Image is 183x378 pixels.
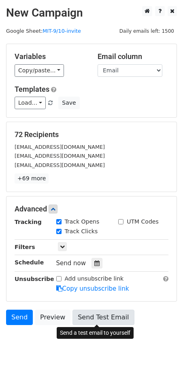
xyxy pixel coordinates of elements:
span: Daily emails left: 1500 [117,27,177,36]
a: Templates [15,85,49,93]
a: Preview [35,310,70,325]
strong: Schedule [15,259,44,266]
label: Track Opens [65,218,100,226]
small: [EMAIL_ADDRESS][DOMAIN_NAME] [15,162,105,168]
h5: Variables [15,52,85,61]
a: Load... [15,97,46,109]
label: UTM Codes [127,218,158,226]
a: Send [6,310,33,325]
h5: Advanced [15,205,168,213]
a: Daily emails left: 1500 [117,28,177,34]
strong: Unsubscribe [15,276,54,282]
a: +69 more [15,173,49,184]
label: Track Clicks [65,227,98,236]
h5: Email column [98,52,168,61]
small: Google Sheet: [6,28,81,34]
label: Add unsubscribe link [65,275,124,283]
h5: 72 Recipients [15,130,168,139]
small: [EMAIL_ADDRESS][DOMAIN_NAME] [15,144,105,150]
button: Save [58,97,79,109]
span: Send now [56,260,86,267]
a: MIT-9/10-invite [43,28,81,34]
a: Copy unsubscribe link [56,285,129,292]
h2: New Campaign [6,6,177,20]
strong: Tracking [15,219,42,225]
iframe: Chat Widget [143,339,183,378]
strong: Filters [15,244,35,250]
div: Send a test email to yourself [57,327,134,339]
small: [EMAIL_ADDRESS][DOMAIN_NAME] [15,153,105,159]
a: Copy/paste... [15,64,64,77]
a: Send Test Email [72,310,134,325]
